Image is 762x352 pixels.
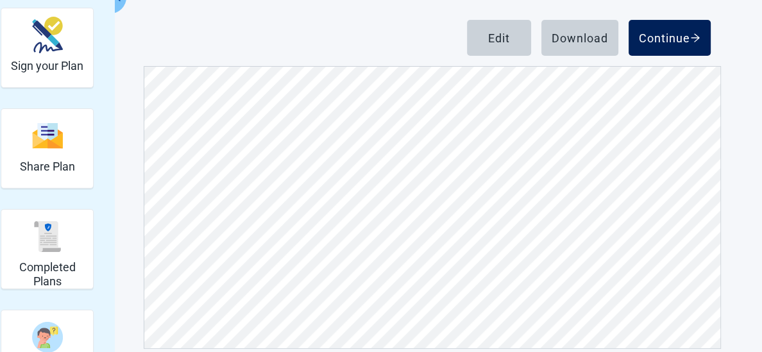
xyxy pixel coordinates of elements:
[488,31,510,44] div: Edit
[541,20,618,56] button: Download
[11,59,83,73] h2: Sign your Plan
[690,33,700,43] span: arrow-right
[1,8,94,88] div: Sign your Plan
[639,31,700,44] div: Continue
[6,260,88,288] h2: Completed Plans
[32,221,63,252] img: svg%3e
[467,20,531,56] button: Edit
[32,122,63,149] img: svg%3e
[552,31,608,44] div: Download
[20,160,75,174] h2: Share Plan
[32,17,63,53] img: make_plan_official-CpYJDfBD.svg
[629,20,711,56] button: Continue arrow-right
[1,209,94,289] div: Completed Plans
[1,108,94,189] div: Share Plan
